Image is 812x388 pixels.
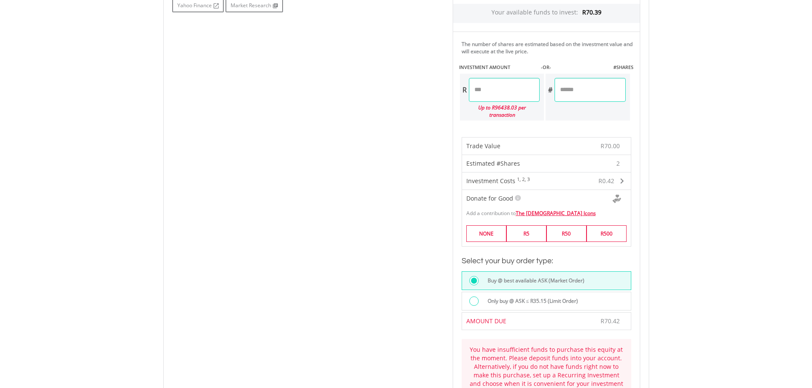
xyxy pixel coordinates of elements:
label: NONE [466,225,506,242]
label: R5 [506,225,546,242]
span: R0.42 [598,177,614,185]
label: Buy @ best available ASK (Market Order) [483,276,584,285]
div: Your available funds to invest: [453,4,640,23]
span: Trade Value [466,142,500,150]
label: Only buy @ ASK ≤ R35.15 (Limit Order) [483,296,578,306]
sup: 1, 2, 3 [517,176,530,182]
label: R50 [546,225,587,242]
h3: Select your buy order type: [462,255,631,267]
span: Donate for Good [466,194,513,202]
div: The number of shares are estimated based on the investment value and will execute at the live price. [462,40,636,55]
label: INVESTMENT AMOUNT [459,64,510,71]
span: AMOUNT DUE [466,317,506,325]
label: #SHARES [613,64,633,71]
span: Investment Costs [466,177,515,185]
span: 2 [616,159,620,168]
label: -OR- [541,64,551,71]
div: Add a contribution to [462,205,631,217]
div: R [460,78,469,102]
span: R70.00 [601,142,620,150]
span: Estimated #Shares [466,159,520,167]
span: R70.42 [601,317,620,325]
label: R500 [587,225,627,242]
a: The [DEMOGRAPHIC_DATA] Icons [516,210,596,217]
div: Up to R96438.03 per transaction [460,102,540,121]
img: Donte For Good [613,195,621,203]
span: R70.39 [582,8,601,16]
div: # [546,78,555,102]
